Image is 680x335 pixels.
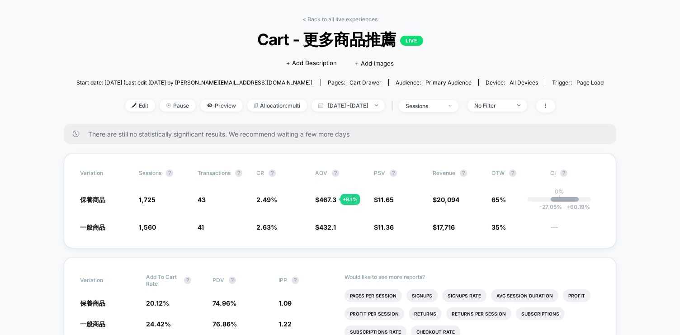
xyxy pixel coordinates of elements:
img: edit [132,103,137,108]
span: 76.86 % [212,320,237,328]
button: ? [509,170,516,177]
p: Would like to see more reports? [345,274,600,280]
span: Pause [160,99,196,112]
img: end [375,104,378,106]
button: ? [229,277,236,284]
span: 1.22 [279,320,292,328]
span: Variation [80,274,130,287]
li: Returns [409,307,442,320]
span: IPP [279,277,287,283]
span: 2.63 % [256,223,277,231]
span: Allocation: multi [247,99,307,112]
span: 17,716 [437,223,455,231]
button: ? [269,170,276,177]
span: CI [550,170,600,177]
li: Profit [563,289,590,302]
li: Signups [406,289,438,302]
button: ? [235,170,242,177]
span: 432.1 [319,223,336,231]
span: Variation [80,170,130,177]
span: 60.19 % [562,203,590,210]
span: 65% [491,196,506,203]
span: 43 [198,196,206,203]
span: 2.49 % [256,196,277,203]
span: + [567,203,570,210]
span: + Add Images [355,60,394,67]
span: $ [315,223,336,231]
span: 保養商品 [80,196,105,203]
button: ? [390,170,397,177]
img: rebalance [254,103,258,108]
span: cart drawer [349,79,382,86]
span: 一般商品 [80,320,105,328]
span: 1,560 [139,223,156,231]
span: AOV [315,170,327,176]
li: Pages Per Session [345,289,402,302]
span: 1.09 [279,299,292,307]
span: + Add Description [286,59,337,68]
span: Sessions [139,170,161,176]
span: [DATE] - [DATE] [312,99,385,112]
span: $ [315,196,336,203]
span: 11.36 [378,223,394,231]
button: ? [460,170,467,177]
span: 467.3 [319,196,336,203]
div: No Filter [474,102,510,109]
span: Preview [200,99,243,112]
span: Add To Cart Rate [146,274,179,287]
span: | [389,99,399,113]
span: 41 [198,223,204,231]
li: Signups Rate [442,289,486,302]
span: PSV [374,170,385,176]
button: ? [166,170,173,177]
span: Transactions [198,170,231,176]
p: LIVE [400,36,423,46]
li: Profit Per Session [345,307,404,320]
button: ? [560,170,567,177]
img: end [166,103,171,108]
span: 一般商品 [80,223,105,231]
span: $ [374,196,394,203]
span: Primary Audience [425,79,472,86]
span: 20.12 % [146,299,169,307]
span: $ [433,223,455,231]
span: Revenue [433,170,455,176]
span: --- [550,225,600,232]
li: Subscriptions [516,307,565,320]
span: 保養商品 [80,299,105,307]
span: -27.05 % [539,203,562,210]
div: Trigger: [552,79,604,86]
span: PDV [212,277,224,283]
p: 0% [555,188,564,195]
span: CR [256,170,264,176]
div: Audience: [396,79,472,86]
span: 11.65 [378,196,394,203]
li: Returns Per Session [446,307,511,320]
span: Edit [125,99,155,112]
span: 20,094 [437,196,459,203]
div: sessions [406,103,442,109]
img: end [449,105,452,107]
img: end [517,104,520,106]
img: calendar [318,103,323,108]
span: Start date: [DATE] (Last edit [DATE] by [PERSON_NAME][EMAIL_ADDRESS][DOMAIN_NAME]) [76,79,312,86]
div: + 8.1 % [340,194,360,205]
li: Avg Session Duration [491,289,558,302]
button: ? [184,277,191,284]
span: Device: [478,79,545,86]
button: ? [332,170,339,177]
div: Pages: [328,79,382,86]
span: 1,725 [139,196,156,203]
a: < Back to all live experiences [302,16,378,23]
span: $ [374,223,394,231]
span: 24.42 % [146,320,171,328]
span: $ [433,196,459,203]
span: 35% [491,223,506,231]
button: ? [292,277,299,284]
span: all devices [510,79,538,86]
span: OTW [491,170,541,177]
span: 74.96 % [212,299,236,307]
span: Cart - 更多商品推薦 [103,29,577,51]
span: There are still no statistically significant results. We recommend waiting a few more days [88,130,598,138]
span: Page Load [576,79,604,86]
